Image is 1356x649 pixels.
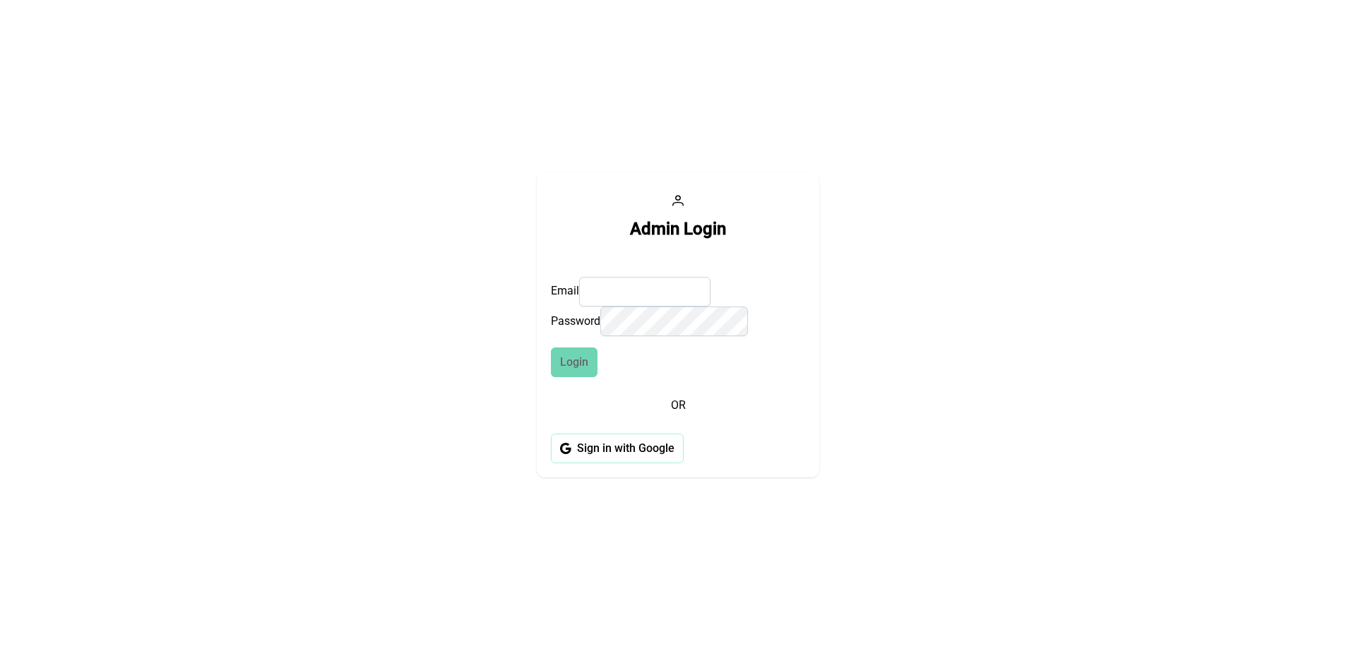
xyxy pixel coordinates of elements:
[551,314,600,328] label: Password
[551,284,579,297] label: Email
[551,347,597,377] button: Login
[560,354,588,371] span: Login
[551,397,805,414] div: OR
[577,440,674,457] span: Sign in with Google
[551,434,684,463] button: Sign in with Google
[630,218,726,240] h2: Admin Login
